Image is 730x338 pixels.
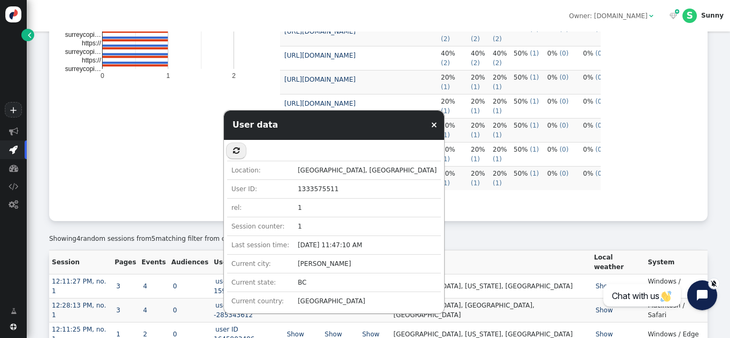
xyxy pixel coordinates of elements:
span: 0 [598,50,602,57]
td: [GEOGRAPHIC_DATA] [293,292,441,310]
span: ( ) [493,155,502,163]
span: 1 [532,98,537,105]
span: ( ) [560,146,569,153]
a: user ID -285343612 [214,302,254,319]
a: [URL][DOMAIN_NAME] [284,52,355,59]
td: rel: [227,198,293,217]
span: 0 [598,74,602,81]
span: ( ) [441,179,450,187]
span: 0 [562,122,566,129]
a: 0 [171,331,178,338]
span: 20% [441,74,455,81]
td: 1 [293,217,441,235]
td: [GEOGRAPHIC_DATA], [US_STATE], [GEOGRAPHIC_DATA] [391,274,591,298]
a: 3 [114,282,122,290]
span: ( ) [471,83,480,91]
a: 1 [114,331,122,338]
span: 20% [441,146,455,153]
th: Session [49,250,112,274]
span: ( ) [560,98,569,105]
span: 20% [441,170,455,177]
span:  [9,163,18,172]
span: 1 [473,83,478,91]
span: ( ) [441,107,450,115]
span: ( ) [530,50,539,57]
span: ( ) [441,131,450,139]
span: 0% [547,170,557,177]
td: Macintosh / Safari [645,298,708,322]
a: 2 [142,331,149,338]
a: Show [594,331,614,338]
text: 0 [100,72,104,80]
text: https:// [82,40,102,47]
td: Current state: [227,273,293,292]
span: ( ) [471,179,480,187]
span: 40% [471,50,485,57]
span: ( ) [595,98,604,105]
span: ( ) [493,131,502,139]
a: Show [285,331,306,338]
a: [URL][DOMAIN_NAME] [284,28,355,35]
span: 50% [514,98,528,105]
text: 2 [232,72,236,80]
span: 0 [598,146,602,153]
a: 0 [171,282,178,290]
a: 0 [171,306,178,314]
span: ( ) [471,131,480,139]
span: ( ) [471,155,480,163]
td: [GEOGRAPHIC_DATA], [GEOGRAPHIC_DATA] [293,161,441,179]
td: User ID: [227,179,293,198]
span: ( ) [560,50,569,57]
a: 12:28:13 PM, no. 1 [52,302,106,319]
span:  [233,147,239,154]
span: 50% [514,122,528,129]
span: ( ) [441,59,450,67]
a: user ID 1593423236 [214,278,256,295]
a: 4 [142,282,149,290]
th: System [645,250,708,274]
span: ( ) [493,59,502,67]
span: 0 [562,146,566,153]
span: 0% [583,50,593,57]
span: 0% [583,74,593,81]
a: Show [323,306,344,314]
a: Show [323,331,344,338]
div: Showing random sessions from matching filter from overall in last 1.5 hours [49,234,708,243]
span: 0% [547,74,557,81]
a: Show [594,282,614,290]
span: 50% [514,146,528,153]
span: 20% [471,74,485,81]
span: 20% [493,122,507,129]
th: Pages [112,250,138,274]
span: 4 [76,235,81,242]
span: ( ) [471,107,480,115]
span: 0% [583,98,593,105]
span: 50% [514,50,528,57]
a: × [431,120,438,130]
span: 20% [471,146,485,153]
span: 0% [583,170,593,177]
span: 1 [444,83,448,91]
span: ( ) [560,74,569,81]
span: 1 [532,122,537,129]
td: BC [293,273,441,292]
text: surreycopi… [65,65,101,72]
td: 1333575511 [293,179,441,198]
text: 1 [166,72,170,80]
span: 0% [547,122,557,129]
span: 0 [598,98,602,105]
span: 0% [547,98,557,105]
span:  [649,13,654,19]
span: 20% [493,146,507,153]
a: [URL][DOMAIN_NAME] [284,76,355,83]
td: Last session time: [227,235,293,254]
span: ( ) [530,146,539,153]
span:  [9,182,18,191]
span: ( ) [595,50,604,57]
span:  [9,127,18,136]
a: [URL][DOMAIN_NAME] [284,100,355,107]
span: 1 [473,155,478,163]
span: 50% [514,74,528,81]
span: 2 [444,35,448,43]
a: + [5,102,21,117]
